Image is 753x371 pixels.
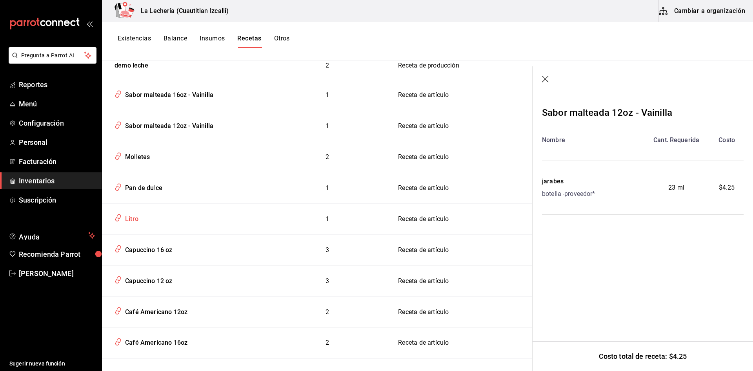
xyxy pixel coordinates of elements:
[19,156,95,167] span: Facturación
[389,327,532,358] td: Receta de artículo
[326,184,329,192] span: 1
[19,175,95,186] span: Inventarios
[21,51,84,60] span: Pregunta a Parrot AI
[9,360,95,368] span: Sugerir nueva función
[389,235,532,266] td: Receta de artículo
[118,35,151,48] button: Existencias
[326,215,329,223] span: 1
[389,52,532,80] td: Receta de producción
[19,231,85,240] span: Ayuda
[122,212,138,224] div: Litro
[122,88,213,100] div: Sabor malteada 16oz - Vainilla
[542,135,643,145] div: Nombre
[389,297,532,328] td: Receta de artículo
[122,335,187,347] div: Café Americano 16oz
[19,79,95,90] span: Reportes
[533,341,753,371] div: Costo total de receta: $4.25
[19,99,95,109] span: Menú
[122,243,173,255] div: Capuccino 16 oz
[274,35,290,48] button: Otros
[542,189,595,199] div: botella - proveedor*
[668,183,684,192] span: 23 ml
[389,266,532,297] td: Receta de artículo
[643,135,710,145] div: Cant. Requerida
[542,106,672,120] div: Sabor malteada 12oz - Vainilla
[326,308,329,316] span: 2
[389,111,532,142] td: Receta de artículo
[122,274,173,286] div: Capuccino 12 oz
[118,35,290,48] div: navigation tabs
[200,35,225,48] button: Insumos
[326,91,329,99] span: 1
[389,204,532,235] td: Receta de artículo
[326,339,329,346] span: 2
[326,277,329,285] span: 3
[9,47,96,64] button: Pregunta a Parrot AI
[19,137,95,148] span: Personal
[237,35,261,48] button: Recetas
[135,6,229,16] h3: La Lechería (Cuautitlan Izcalli)
[122,150,150,162] div: Molletes
[326,122,329,130] span: 1
[389,80,532,111] td: Receta de artículo
[5,57,96,65] a: Pregunta a Parrot AI
[389,173,532,204] td: Receta de artículo
[122,305,187,317] div: Café Americano 12oz
[326,153,329,161] span: 2
[122,119,213,131] div: Sabor malteada 12oz - Vainilla
[389,142,532,173] td: Receta de artículo
[122,181,162,193] div: Pan de dulce
[111,58,148,70] div: demo leche
[719,183,735,192] span: $4.25
[542,177,595,186] div: jarabes
[710,135,744,145] div: Costo
[19,268,95,279] span: [PERSON_NAME]
[19,249,95,260] span: Recomienda Parrot
[86,20,93,27] button: open_drawer_menu
[326,246,329,254] span: 3
[326,62,329,69] span: 2
[19,118,95,128] span: Configuración
[164,35,187,48] button: Balance
[19,195,95,205] span: Suscripción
